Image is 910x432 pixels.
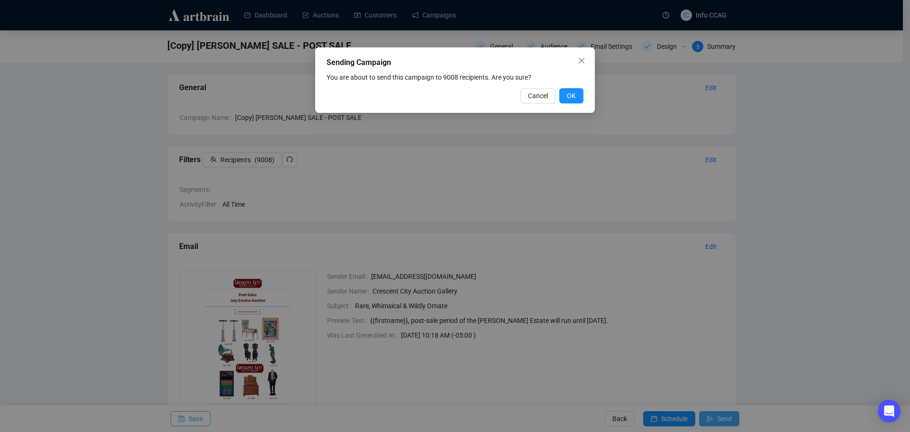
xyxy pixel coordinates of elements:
[574,53,589,68] button: Close
[567,91,576,101] span: OK
[327,57,583,68] div: Sending Campaign
[878,400,901,423] div: Open Intercom Messenger
[520,88,555,103] button: Cancel
[559,88,583,103] button: OK
[528,91,548,101] span: Cancel
[327,72,583,83] div: You are about to send this campaign to 9008 recipients. Are you sure?
[578,57,585,64] span: close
